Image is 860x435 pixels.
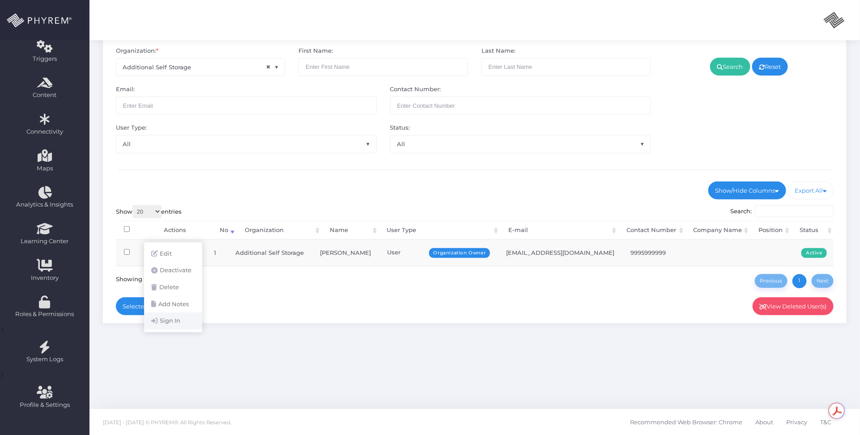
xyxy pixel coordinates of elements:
label: Email: [116,85,135,94]
a: Show/Hide Columns [708,182,786,199]
th: Position: activate to sort column ascending [750,221,792,240]
label: Last Name: [481,46,515,55]
span: [DATE] - [DATE] © PHYREM®. All Rights Reserved. [103,419,231,426]
span: All [391,135,651,152]
input: Enter Email [116,97,377,114]
a: Delete [144,279,202,296]
span: All [116,135,376,152]
div: User [387,248,490,257]
input: Maximum of 10 digits required [390,97,651,114]
input: Enter Last Name [481,58,651,76]
span: Profile & Settings [20,401,70,410]
span: Active [801,248,827,258]
select: Showentries [132,205,162,218]
td: 9995999999 [622,240,688,266]
label: Organization: [116,46,158,55]
input: Search: [755,205,834,218]
span: System Logs [6,355,84,364]
th: User Type: activate to sort column ascending [379,221,500,240]
label: Show entries [116,205,182,218]
td: [EMAIL_ADDRESS][DOMAIN_NAME] [498,240,622,266]
th: Status: activate to sort column ascending [792,221,834,240]
span: All [390,135,651,153]
span: Organization Owner [429,248,490,258]
span: T&C [820,413,831,432]
span: Content [6,91,84,100]
span: Learning Center [6,237,84,246]
label: User Type: [116,123,147,132]
th: Company Name: activate to sort column ascending [685,221,751,240]
label: First Name: [298,46,333,55]
span: Privacy [786,413,807,432]
a: Reset [752,58,788,76]
a: Deactivate [144,262,202,279]
th: Organization: activate to sort column ascending [237,221,322,240]
label: Contact Number: [390,85,441,94]
span: Inventory [6,274,84,283]
th: No: activate to sort column ascending [212,221,237,240]
a: Edit [144,245,202,262]
span: Connectivity [6,127,84,136]
span: All [116,135,377,153]
td: Additional Self Storage [227,240,312,266]
a: View Deleted User(s) [753,297,834,315]
span: Recommended Web Browser: Chrome [630,413,742,432]
th: E-mail: activate to sort column ascending [500,221,618,240]
td: [PERSON_NAME] [312,240,379,266]
input: Enter First Name [298,58,468,76]
a: Export All [788,182,834,199]
span: Analytics & Insights [6,200,84,209]
th: Contact Number: activate to sort column ascending [618,221,685,240]
a: 1 [792,274,807,288]
th: Name: activate to sort column ascending [322,221,379,240]
a: Search [710,58,750,76]
a: Selected [116,297,159,315]
th: Actions [138,221,211,240]
span: About [755,413,773,432]
div: Showing 1 to 1 of 1 entries [116,272,192,283]
td: 1 [203,240,227,266]
span: × [266,62,271,72]
span: Maps [37,164,53,173]
span: Triggers [6,55,84,63]
a: Add Notes [144,296,202,313]
label: Status: [390,123,410,132]
a: Sign In [144,313,202,329]
label: Search: [731,205,834,218]
span: Roles & Permissions [6,310,84,319]
span: Additional Self Storage [116,59,285,76]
